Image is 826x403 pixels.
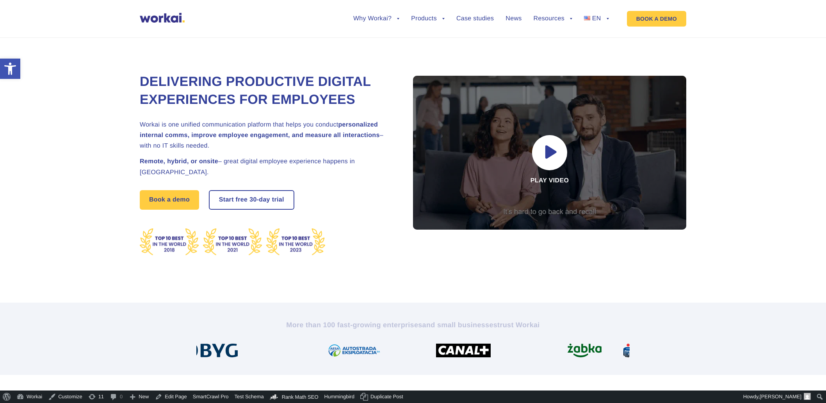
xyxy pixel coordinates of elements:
[353,16,399,22] a: Why Workai?
[231,391,267,403] a: Test Schema
[760,394,801,399] span: [PERSON_NAME]
[140,190,199,210] a: Book a demo
[140,156,393,177] h2: – great digital employee experience happens in [GEOGRAPHIC_DATA].
[627,11,686,27] a: BOOK A DEMO
[210,191,294,209] a: Start free30-daytrial
[139,391,149,403] span: New
[14,391,45,403] a: Workai
[190,391,232,403] a: SmartCrawl Pro
[456,16,494,22] a: Case studies
[506,16,522,22] a: News
[152,391,190,403] a: Edit Page
[140,73,393,109] h1: Delivering Productive Digital Experiences for Employees
[45,391,85,403] a: Customize
[140,158,218,165] strong: Remote, hybrid, or onsite
[592,15,601,22] span: EN
[98,391,104,403] span: 11
[120,391,123,403] span: 0
[140,119,393,152] h2: Workai is one unified communication platform that helps you conduct – with no IT skills needed.
[322,391,358,403] a: Hummingbird
[411,16,445,22] a: Products
[249,197,270,203] i: 30-day
[534,16,572,22] a: Resources
[267,391,322,403] a: Rank Math Dashboard
[413,76,686,230] div: Play video
[422,321,497,329] i: and small businesses
[196,320,630,330] h2: More than 100 fast-growing enterprises trust Workai
[282,394,319,400] span: Rank Math SEO
[370,391,403,403] span: Duplicate Post
[741,391,814,403] a: Howdy,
